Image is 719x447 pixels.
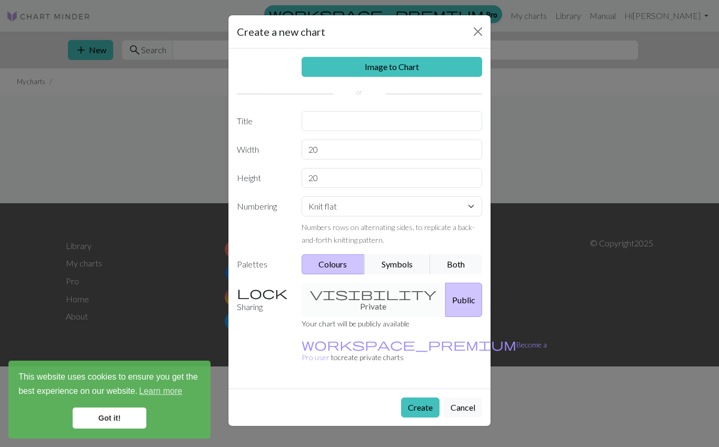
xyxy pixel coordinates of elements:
small: Numbers rows on alternating sides, to replicate a back-and-forth knitting pattern. [302,223,475,244]
a: Become a Pro user [302,340,547,362]
span: This website uses cookies to ensure you get the best experience on our website. [18,371,201,399]
button: Both [430,254,483,274]
button: Colours [302,254,365,274]
button: Cancel [444,398,482,418]
label: Height [231,168,295,188]
small: Your chart will be publicly available [302,319,410,328]
label: Width [231,140,295,160]
small: to create private charts [302,340,547,362]
label: Sharing [231,283,295,317]
button: Close [470,23,486,40]
span: workspace_premium [302,337,516,352]
a: dismiss cookie message [73,408,146,429]
button: Public [445,283,482,317]
label: Palettes [231,254,295,274]
label: Title [231,111,295,131]
button: Symbols [364,254,431,274]
label: Numbering [231,196,295,246]
div: cookieconsent [8,361,211,439]
a: Image to Chart [302,57,483,77]
button: Create [401,398,440,418]
h5: Create a new chart [237,24,325,39]
a: learn more about cookies [137,383,184,399]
